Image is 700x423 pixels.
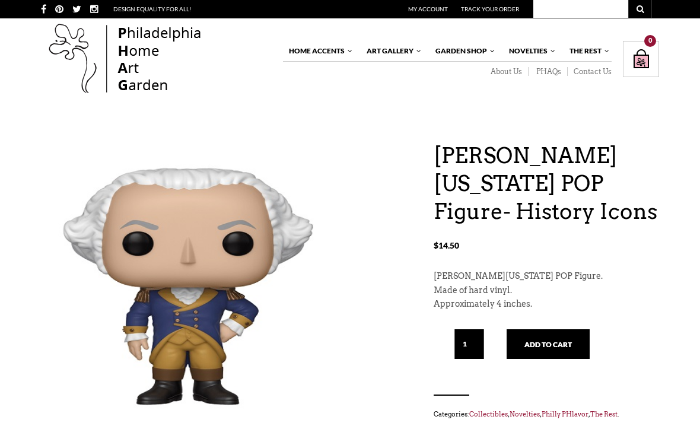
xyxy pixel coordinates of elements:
[434,408,659,421] span: Categories: , , , .
[429,41,496,61] a: Garden Shop
[434,297,659,311] p: Approximately 4 inches.
[408,5,448,12] a: My Account
[461,5,519,12] a: Track Your Order
[568,67,612,77] a: Contact Us
[434,284,659,298] p: Made of hard vinyl.
[564,41,610,61] a: The Rest
[590,410,618,418] a: The Rest
[434,269,659,284] p: [PERSON_NAME][US_STATE] POP Figure.
[483,67,529,77] a: About Us
[503,41,556,61] a: Novelties
[469,410,508,418] a: Collectibles
[529,67,568,77] a: PHAQs
[361,41,422,61] a: Art Gallery
[283,41,354,61] a: Home Accents
[542,410,588,418] a: Philly PHlavor
[434,240,438,250] span: $
[510,410,540,418] a: Novelties
[434,240,459,250] bdi: 14.50
[644,35,656,47] div: 0
[507,329,590,359] button: Add to cart
[434,142,659,225] h1: [PERSON_NAME][US_STATE] POP Figure- History Icons
[454,329,484,359] input: Qty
